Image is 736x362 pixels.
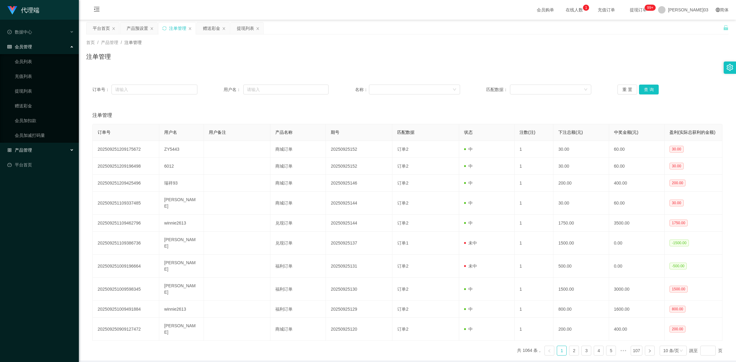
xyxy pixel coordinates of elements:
[159,158,204,175] td: 6012
[237,22,254,34] div: 提现列表
[15,70,74,82] a: 充值列表
[609,192,665,215] td: 60.00
[617,85,637,94] button: 重 置
[159,318,204,341] td: [PERSON_NAME]
[270,192,326,215] td: 商城订单
[98,130,111,135] span: 订单号
[569,346,579,356] li: 2
[270,278,326,301] td: 福利订单
[222,27,226,30] i: 图标： 关闭
[645,5,656,11] sup: 1207
[609,141,665,158] td: 60.00
[92,86,111,93] span: 订单号：
[468,327,473,332] font: 中
[7,30,12,34] i: 图标： check-circle-o
[397,164,408,169] span: 订单2
[93,278,159,301] td: 202509251009598345
[270,141,326,158] td: 商城订单
[93,192,159,215] td: 202509251109337485
[15,148,32,153] font: 产品管理
[326,301,392,318] td: 20250925129
[159,278,204,301] td: [PERSON_NAME]
[270,215,326,232] td: 兑现订单
[326,278,392,301] td: 20250925130
[468,264,477,269] font: 未中
[15,129,74,141] a: 会员加减打码量
[669,163,684,169] span: 30.00
[594,346,604,356] li: 4
[188,27,192,30] i: 图标： 关闭
[618,346,628,356] span: •••
[159,301,204,318] td: winnie2613
[468,201,473,205] font: 中
[669,286,688,292] span: 1500.00
[468,307,473,312] font: 中
[15,100,74,112] a: 赠送彩金
[111,85,197,94] input: 请输入
[468,147,473,152] font: 中
[15,85,74,97] a: 提现列表
[468,164,473,169] font: 中
[397,327,408,332] span: 订单2
[159,175,204,192] td: 瑞祥93
[663,346,679,355] div: 10 条/页
[582,346,591,355] a: 3
[159,141,204,158] td: ZY5443
[164,130,177,135] span: 用户名
[585,5,587,11] p: 1
[716,8,720,12] i: 图标： global
[86,52,111,61] h1: 注单管理
[270,175,326,192] td: 商城订单
[270,158,326,175] td: 商城订单
[326,175,392,192] td: 20250925146
[515,158,553,175] td: 1
[723,25,729,30] i: 图标： 解锁
[7,7,39,12] a: 代理端
[127,22,148,34] div: 产品预设置
[669,326,686,332] span: 200.00
[583,5,589,11] sup: 1
[15,44,32,49] font: 会员管理
[639,85,659,94] button: 查 询
[557,346,566,355] a: 1
[609,215,665,232] td: 3500.00
[594,346,603,355] a: 4
[557,346,567,356] li: 1
[553,255,609,278] td: 500.00
[553,301,609,318] td: 800.00
[468,181,473,185] font: 中
[203,22,220,34] div: 赠送彩金
[464,130,473,135] span: 状态
[609,255,665,278] td: 0.00
[7,45,12,49] i: 图标： table
[326,215,392,232] td: 20250925144
[159,255,204,278] td: [PERSON_NAME]
[93,175,159,192] td: 202509251209425496
[121,40,122,45] span: /
[669,146,684,153] span: 30.00
[15,55,74,68] a: 会员列表
[270,232,326,255] td: 兑现订单
[606,346,616,355] a: 5
[515,232,553,255] td: 1
[517,346,542,356] li: 共 1064 条，
[614,130,638,135] span: 中奖金额(元)
[468,287,473,292] font: 中
[159,215,204,232] td: winnie2613
[669,180,686,186] span: 200.00
[553,232,609,255] td: 1500.00
[93,22,110,34] div: 平台首页
[679,349,683,353] i: 图标： 向下
[326,141,392,158] td: 20250925152
[515,215,553,232] td: 1
[553,175,609,192] td: 200.00
[584,88,588,92] i: 图标： 向下
[618,346,628,356] li: 向后 5 页
[93,318,159,341] td: 202509250909127472
[468,221,473,225] font: 中
[92,112,112,119] span: 注单管理
[631,346,642,355] a: 107
[553,215,609,232] td: 1750.00
[93,301,159,318] td: 202509251009491884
